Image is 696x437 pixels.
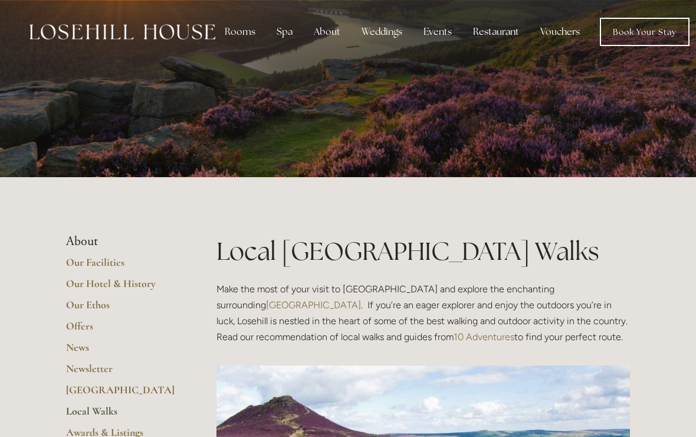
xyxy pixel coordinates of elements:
[66,319,179,341] a: Offers
[216,234,630,269] h1: Local [GEOGRAPHIC_DATA] Walks
[531,20,589,44] a: Vouchers
[304,20,350,44] div: About
[600,18,690,46] a: Book Your Stay
[215,20,265,44] div: Rooms
[464,20,528,44] div: Restaurant
[66,256,179,277] a: Our Facilities
[66,298,179,319] a: Our Ethos
[216,281,630,345] p: Make the most of your visit to [GEOGRAPHIC_DATA] and explore the enchanting surrounding . If you’...
[66,234,179,249] li: About
[29,24,215,40] img: Losehill House
[352,20,412,44] div: Weddings
[66,405,179,426] a: Local Walks
[454,331,514,343] a: 10 Adventures
[66,383,179,405] a: [GEOGRAPHIC_DATA]
[66,277,179,298] a: Our Hotel & History
[267,20,302,44] div: Spa
[66,362,179,383] a: Newsletter
[266,299,361,311] a: [GEOGRAPHIC_DATA]
[66,341,179,362] a: News
[414,20,461,44] div: Events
